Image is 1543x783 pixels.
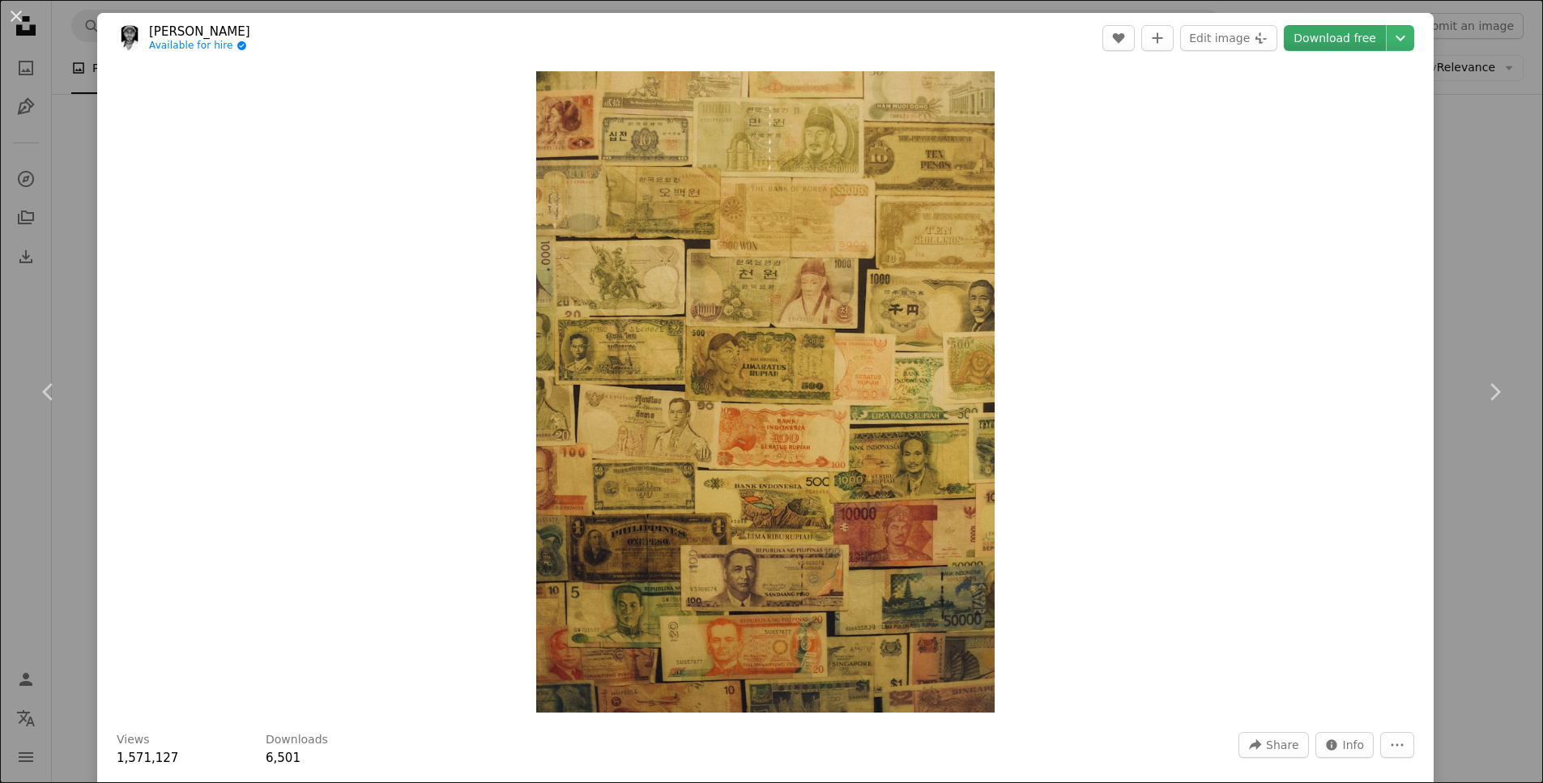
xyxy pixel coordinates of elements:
[1387,25,1414,51] button: Choose download size
[1266,733,1298,757] span: Share
[1284,25,1386,51] a: Download free
[149,40,250,53] a: Available for hire
[1446,314,1543,470] a: Next
[1141,25,1174,51] button: Add to Collection
[117,25,143,51] img: Go to kevin turcios's profile
[149,23,250,40] a: [PERSON_NAME]
[536,71,995,713] img: 10 us dollar bill
[117,732,150,748] h3: Views
[1380,732,1414,758] button: More Actions
[266,732,328,748] h3: Downloads
[536,71,995,713] button: Zoom in on this image
[1315,732,1375,758] button: Stats about this image
[266,751,301,765] span: 6,501
[1180,25,1277,51] button: Edit image
[1343,733,1365,757] span: Info
[1238,732,1308,758] button: Share this image
[1102,25,1135,51] button: Like
[117,751,178,765] span: 1,571,127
